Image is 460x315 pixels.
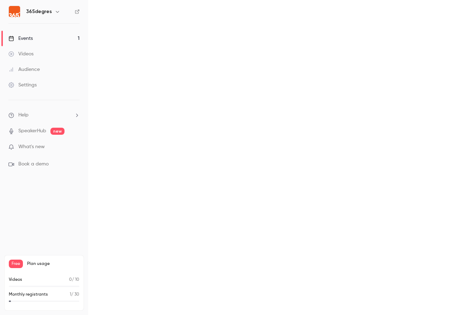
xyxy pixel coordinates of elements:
[69,278,72,282] span: 0
[70,291,79,298] p: / 30
[27,261,79,267] span: Plan usage
[8,66,40,73] div: Audience
[9,277,22,283] p: Videos
[18,143,45,151] span: What's new
[9,6,20,17] img: 365degres
[8,50,33,57] div: Videos
[9,260,23,268] span: Free
[70,292,71,297] span: 1
[9,291,48,298] p: Monthly registrants
[69,277,79,283] p: / 10
[8,35,33,42] div: Events
[18,127,46,135] a: SpeakerHub
[50,128,65,135] span: new
[18,111,29,119] span: Help
[26,8,52,15] h6: 365degres
[18,160,49,168] span: Book a demo
[8,81,37,89] div: Settings
[8,111,80,119] li: help-dropdown-opener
